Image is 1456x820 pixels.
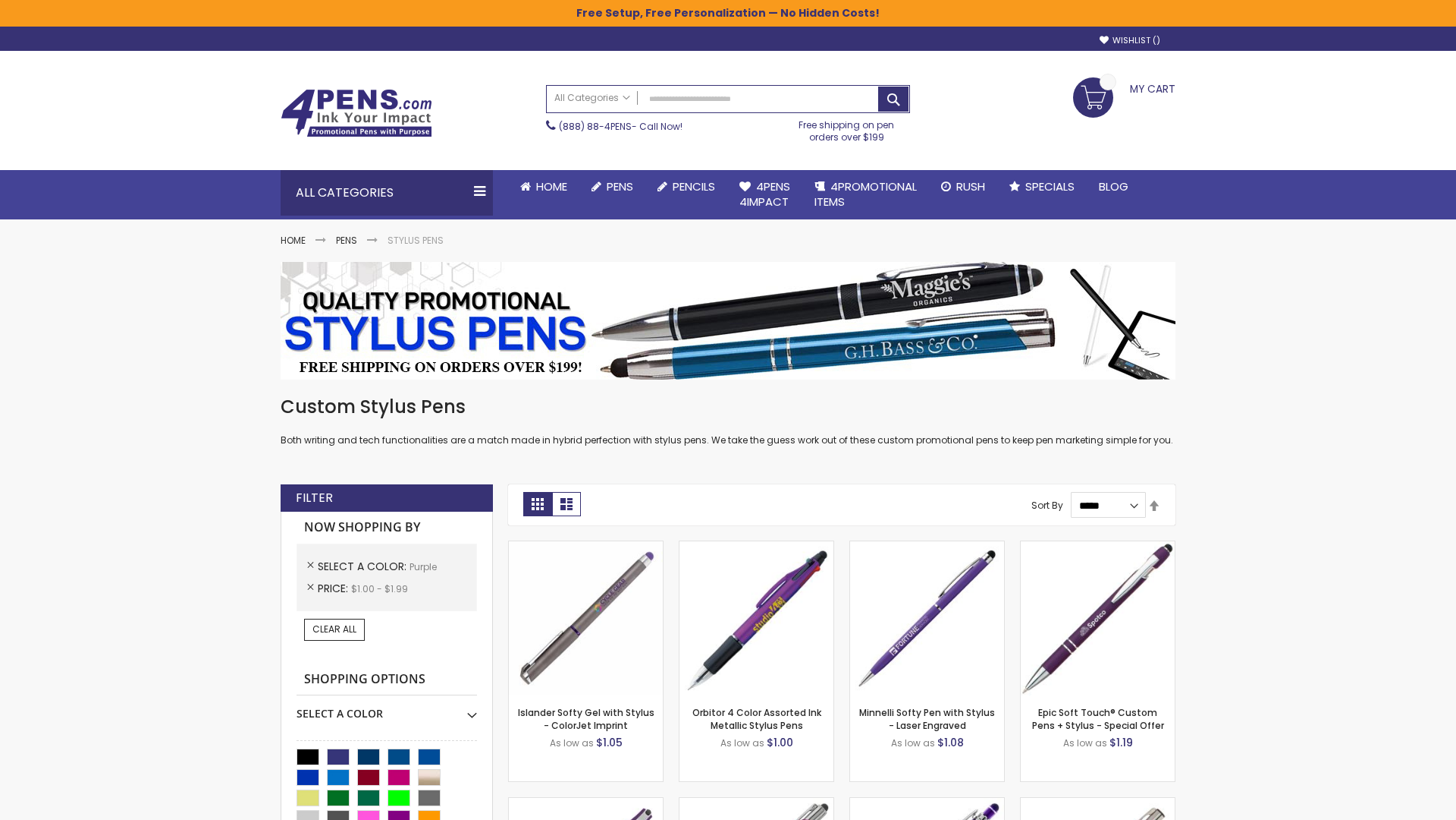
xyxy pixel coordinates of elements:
[318,581,351,596] span: Price
[767,735,793,750] span: $1.00
[607,178,633,194] span: Pens
[281,89,432,137] img: 4Pens Custom Pens and Promotional Products
[559,120,632,133] a: (888) 88-4PENS
[814,178,917,210] span: 4PROMOTIONAL ITEMS
[297,664,477,696] strong: Shopping Options
[596,735,623,750] span: $1.05
[579,170,645,203] a: Pens
[937,735,964,750] span: $1.08
[1021,797,1175,810] a: Tres-Chic Touch Pen - Standard Laser-Purple
[281,234,306,247] a: Home
[727,170,802,219] a: 4Pens4impact
[281,395,1175,447] div: Both writing and tech functionalities are a match made in hybrid perfection with stylus pens. We ...
[523,492,552,516] strong: Grid
[509,541,663,553] a: Islander Softy Gel with Stylus - ColorJet Imprint-Purple
[1109,735,1133,750] span: $1.19
[388,234,444,247] strong: Stylus Pens
[336,234,357,247] a: Pens
[679,797,833,810] a: Tres-Chic with Stylus Metal Pen - Standard Laser-Purple
[720,736,764,749] span: As low as
[645,170,727,203] a: Pencils
[1099,178,1128,194] span: Blog
[297,512,477,544] strong: Now Shopping by
[1087,170,1141,203] a: Blog
[351,582,408,595] span: $1.00 - $1.99
[304,619,365,640] a: Clear All
[281,395,1175,419] h1: Custom Stylus Pens
[802,170,929,219] a: 4PROMOTIONALITEMS
[929,170,997,203] a: Rush
[550,736,594,749] span: As low as
[1025,178,1075,194] span: Specials
[1021,541,1175,695] img: 4P-MS8B-Purple
[509,797,663,810] a: Avendale Velvet Touch Stylus Gel Pen-Purple
[739,178,790,210] span: 4Pens 4impact
[509,541,663,695] img: Islander Softy Gel with Stylus - ColorJet Imprint-Purple
[508,170,579,203] a: Home
[692,706,821,731] a: Orbitor 4 Color Assorted Ink Metallic Stylus Pens
[559,120,682,133] span: - Call Now!
[1063,736,1107,749] span: As low as
[1021,541,1175,553] a: 4P-MS8B-Purple
[850,541,1004,553] a: Minnelli Softy Pen with Stylus - Laser Engraved-Purple
[518,706,654,731] a: Islander Softy Gel with Stylus - ColorJet Imprint
[536,178,567,194] span: Home
[297,695,477,721] div: Select A Color
[679,541,833,553] a: Orbitor 4 Color Assorted Ink Metallic Stylus Pens-Purple
[850,797,1004,810] a: Phoenix Softy with Stylus Pen - Laser-Purple
[673,178,715,194] span: Pencils
[312,623,356,635] span: Clear All
[1032,706,1164,731] a: Epic Soft Touch® Custom Pens + Stylus - Special Offer
[318,559,409,574] span: Select A Color
[1031,499,1063,512] label: Sort By
[783,113,911,143] div: Free shipping on pen orders over $199
[547,86,638,111] a: All Categories
[679,541,833,695] img: Orbitor 4 Color Assorted Ink Metallic Stylus Pens-Purple
[891,736,935,749] span: As low as
[554,92,630,104] span: All Categories
[281,170,493,216] div: All Categories
[409,560,437,573] span: Purple
[850,541,1004,695] img: Minnelli Softy Pen with Stylus - Laser Engraved-Purple
[1100,35,1160,46] a: Wishlist
[281,262,1175,380] img: Stylus Pens
[296,490,333,506] strong: Filter
[997,170,1087,203] a: Specials
[859,706,995,731] a: Minnelli Softy Pen with Stylus - Laser Engraved
[956,178,985,194] span: Rush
